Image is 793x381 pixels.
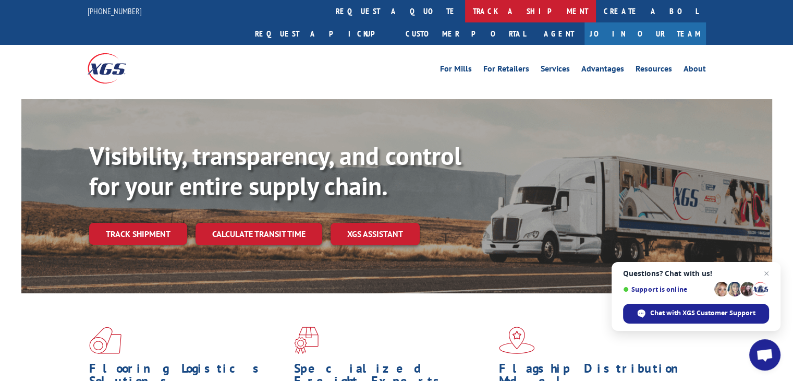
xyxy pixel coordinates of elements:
[581,65,624,76] a: Advantages
[541,65,570,76] a: Services
[533,22,584,45] a: Agent
[89,223,187,245] a: Track shipment
[89,327,121,354] img: xgs-icon-total-supply-chain-intelligence-red
[636,65,672,76] a: Resources
[650,308,755,318] span: Chat with XGS Customer Support
[89,139,461,202] b: Visibility, transparency, and control for your entire supply chain.
[749,339,780,371] div: Open chat
[760,267,773,280] span: Close chat
[499,327,535,354] img: xgs-icon-flagship-distribution-model-red
[623,304,769,324] div: Chat with XGS Customer Support
[398,22,533,45] a: Customer Portal
[584,22,706,45] a: Join Our Team
[196,223,322,245] a: Calculate transit time
[88,6,142,16] a: [PHONE_NUMBER]
[623,269,769,278] span: Questions? Chat with us!
[294,327,319,354] img: xgs-icon-focused-on-flooring-red
[623,285,711,293] span: Support is online
[331,223,420,245] a: XGS ASSISTANT
[247,22,398,45] a: Request a pickup
[440,65,472,76] a: For Mills
[483,65,529,76] a: For Retailers
[684,65,706,76] a: About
